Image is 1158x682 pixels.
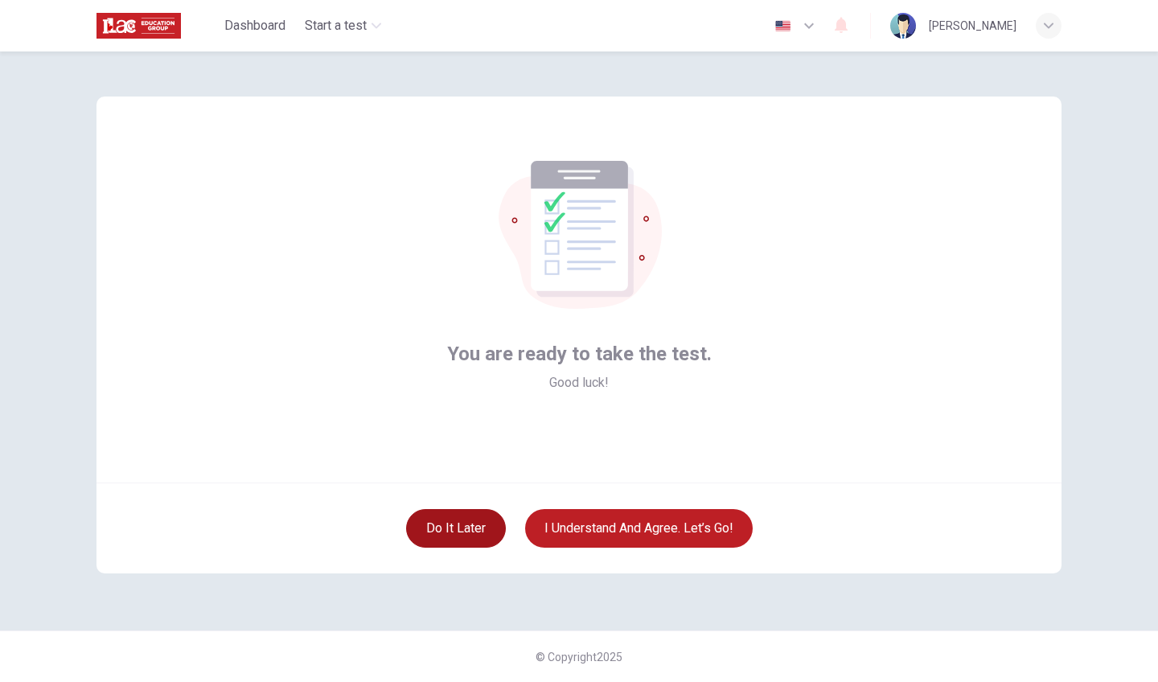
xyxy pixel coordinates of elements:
img: en [773,20,793,32]
button: Do it later [406,509,506,548]
div: [PERSON_NAME] [929,16,1016,35]
span: Start a test [305,16,367,35]
button: Dashboard [218,11,292,40]
img: Profile picture [890,13,916,39]
span: Good luck! [549,373,609,392]
button: I understand and agree. Let’s go! [525,509,753,548]
span: Dashboard [224,16,285,35]
a: ILAC logo [96,10,218,42]
img: ILAC logo [96,10,181,42]
span: You are ready to take the test. [447,341,712,367]
span: © Copyright 2025 [536,651,622,664]
button: Start a test [298,11,388,40]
